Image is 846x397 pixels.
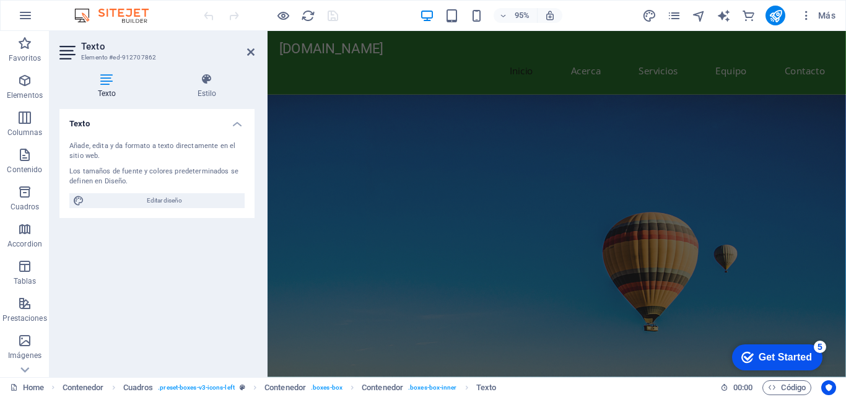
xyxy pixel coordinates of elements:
[544,10,556,21] i: Al redimensionar, ajustar el nivel de zoom automáticamente para ajustarse al dispositivo elegido.
[59,73,159,99] h4: Texto
[14,276,37,286] p: Tablas
[59,109,255,131] h4: Texto
[240,384,245,391] i: Este elemento es un preajuste personalizable
[81,52,230,63] h3: Elemento #ed-912707862
[276,8,290,23] button: Haz clic para salir del modo de previsualización y seguir editando
[800,9,835,22] span: Más
[720,380,753,395] h6: Tiempo de la sesión
[159,73,255,99] h4: Estilo
[8,351,41,360] p: Imágenes
[691,8,706,23] button: navigator
[768,380,806,395] span: Código
[667,9,681,23] i: Páginas (Ctrl+Alt+S)
[7,90,43,100] p: Elementos
[71,8,164,23] img: Editor Logo
[512,8,532,23] h6: 95%
[7,239,42,249] p: Accordion
[476,380,496,395] span: Haz clic para seleccionar y doble clic para editar
[741,8,756,23] button: commerce
[642,8,656,23] button: design
[88,193,241,208] span: Editar diseño
[666,8,681,23] button: pages
[408,380,457,395] span: . boxes-box-inner
[795,6,840,25] button: Más
[311,380,342,395] span: . boxes-box
[33,14,87,25] div: Get Started
[821,380,836,395] button: Usercentrics
[765,6,785,25] button: publish
[300,8,315,23] button: reload
[2,313,46,323] p: Prestaciones
[81,41,255,52] h2: Texto
[264,380,306,395] span: Haz clic para seleccionar y doble clic para editar
[7,165,42,175] p: Contenido
[642,9,656,23] i: Diseño (Ctrl+Alt+Y)
[11,202,40,212] p: Cuadros
[63,380,497,395] nav: breadcrumb
[301,9,315,23] i: Volver a cargar página
[10,380,44,395] a: Haz clic para cancelar la selección y doble clic para abrir páginas
[494,8,538,23] button: 95%
[7,6,97,32] div: Get Started 5 items remaining, 0% complete
[69,141,245,162] div: Añade, edita y da formato a texto directamente en el sitio web.
[123,380,154,395] span: Haz clic para seleccionar y doble clic para editar
[158,380,235,395] span: . preset-boxes-v3-icons-left
[742,383,744,392] span: :
[69,167,245,187] div: Los tamaños de fuente y colores predeterminados se definen en Diseño.
[63,380,104,395] span: Haz clic para seleccionar y doble clic para editar
[362,380,403,395] span: Haz clic para seleccionar y doble clic para editar
[762,380,811,395] button: Código
[716,8,731,23] button: text_generator
[7,128,43,137] p: Columnas
[9,53,41,63] p: Favoritos
[69,193,245,208] button: Editar diseño
[89,2,101,15] div: 5
[733,380,752,395] span: 00 00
